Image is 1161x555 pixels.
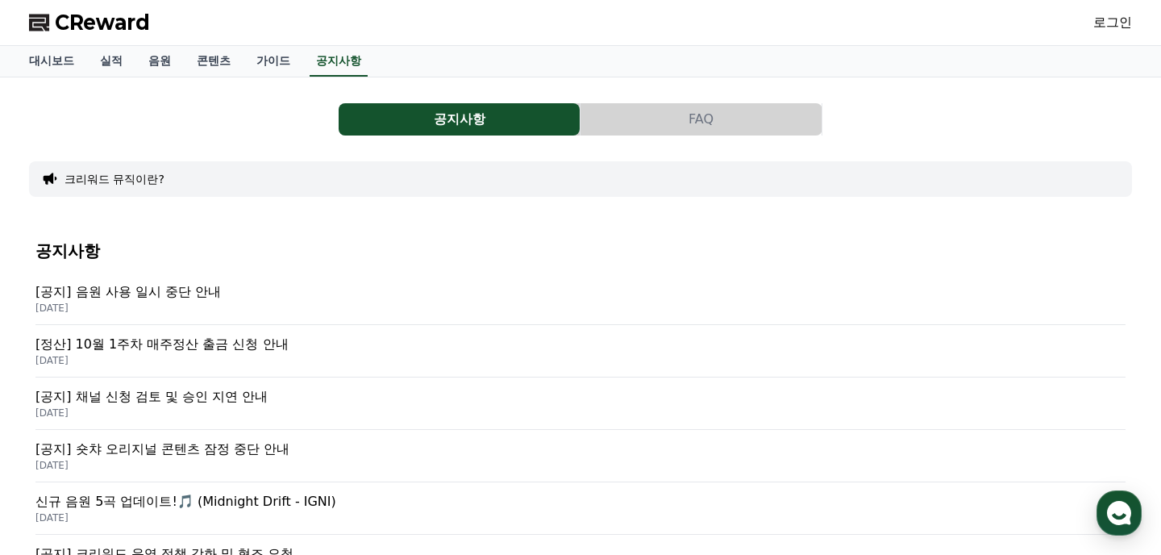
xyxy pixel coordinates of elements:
p: [공지] 채널 신청 검토 및 승인 지연 안내 [35,387,1126,407]
h4: 공지사항 [35,242,1126,260]
a: CReward [29,10,150,35]
p: [공지] 음원 사용 일시 중단 안내 [35,282,1126,302]
a: 실적 [87,46,135,77]
button: 공지사항 [339,103,580,136]
a: 로그인 [1093,13,1132,32]
a: 대시보드 [16,46,87,77]
a: 음원 [135,46,184,77]
p: [정산] 10월 1주차 매주정산 출금 신청 안내 [35,335,1126,354]
p: [DATE] [35,407,1126,419]
span: 설정 [249,445,268,458]
a: 대화 [106,421,208,461]
a: [정산] 10월 1주차 매주정산 출금 신청 안내 [DATE] [35,325,1126,378]
button: 크리워드 뮤직이란? [64,171,164,187]
p: [DATE] [35,354,1126,367]
a: [공지] 채널 신청 검토 및 승인 지연 안내 [DATE] [35,378,1126,430]
a: 콘텐츠 [184,46,243,77]
a: [공지] 숏챠 오리지널 콘텐츠 잠정 중단 안내 [DATE] [35,430,1126,482]
p: 신규 음원 5곡 업데이트!🎵 (Midnight Drift - IGNI) [35,492,1126,511]
button: FAQ [580,103,822,136]
a: 가이드 [243,46,303,77]
a: [공지] 음원 사용 일시 중단 안내 [DATE] [35,273,1126,325]
span: 홈 [51,445,60,458]
a: 홈 [5,421,106,461]
p: [공지] 숏챠 오리지널 콘텐츠 잠정 중단 안내 [35,440,1126,459]
a: 공지사항 [310,46,368,77]
a: 신규 음원 5곡 업데이트!🎵 (Midnight Drift - IGNI) [DATE] [35,482,1126,535]
p: [DATE] [35,511,1126,524]
p: [DATE] [35,302,1126,315]
span: CReward [55,10,150,35]
span: 대화 [148,446,167,459]
a: 설정 [208,421,310,461]
p: [DATE] [35,459,1126,472]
